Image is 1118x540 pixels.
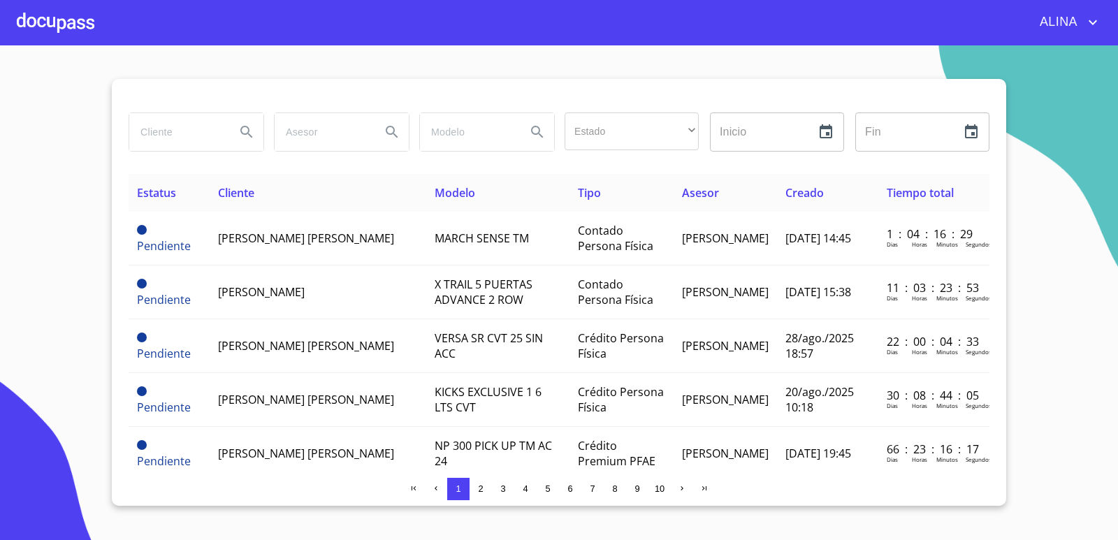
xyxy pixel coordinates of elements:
span: NP 300 PICK UP TM AC 24 [435,438,552,469]
span: 4 [523,483,528,494]
span: [PERSON_NAME] [PERSON_NAME] [218,446,394,461]
span: [PERSON_NAME] [218,284,305,300]
span: Contado Persona Física [578,223,653,254]
span: 6 [567,483,572,494]
button: 9 [626,478,648,500]
span: Pendiente [137,292,191,307]
p: 1 : 04 : 16 : 29 [887,226,981,242]
p: Horas [912,348,927,356]
p: Minutos [936,455,958,463]
span: 5 [545,483,550,494]
span: [PERSON_NAME] [PERSON_NAME] [218,338,394,353]
span: Pendiente [137,333,147,342]
p: Segundos [966,455,992,463]
p: 30 : 08 : 44 : 05 [887,388,981,403]
p: Dias [887,455,898,463]
span: [PERSON_NAME] [682,231,769,246]
span: Pendiente [137,346,191,361]
span: Pendiente [137,440,147,450]
button: 5 [537,478,559,500]
span: Pendiente [137,453,191,469]
p: 11 : 03 : 23 : 53 [887,280,981,295]
p: Segundos [966,402,992,409]
p: Minutos [936,348,958,356]
p: Horas [912,402,927,409]
span: Crédito Persona Física [578,330,664,361]
span: [DATE] 19:45 [785,446,851,461]
span: ALINA [1029,11,1084,34]
span: Tipo [578,185,601,200]
button: 2 [470,478,492,500]
button: 8 [604,478,626,500]
button: 6 [559,478,581,500]
span: 3 [500,483,505,494]
button: 1 [447,478,470,500]
span: Asesor [682,185,719,200]
span: Crédito Persona Física [578,384,664,415]
span: Cliente [218,185,254,200]
button: Search [521,115,554,149]
p: Dias [887,348,898,356]
span: [PERSON_NAME] [682,446,769,461]
p: Minutos [936,240,958,248]
span: KICKS EXCLUSIVE 1 6 LTS CVT [435,384,542,415]
span: Pendiente [137,279,147,289]
span: Creado [785,185,824,200]
span: 2 [478,483,483,494]
p: Minutos [936,294,958,302]
span: Modelo [435,185,475,200]
span: 10 [655,483,665,494]
span: 7 [590,483,595,494]
span: [DATE] 14:45 [785,231,851,246]
p: Horas [912,455,927,463]
button: 10 [648,478,671,500]
p: 66 : 23 : 16 : 17 [887,442,981,457]
p: Horas [912,294,927,302]
span: [PERSON_NAME] [682,392,769,407]
span: 20/ago./2025 10:18 [785,384,854,415]
span: [PERSON_NAME] [682,284,769,300]
p: Segundos [966,348,992,356]
span: Tiempo total [887,185,954,200]
p: Segundos [966,240,992,248]
p: Dias [887,294,898,302]
input: search [129,113,224,151]
div: ​ [565,112,699,150]
span: Crédito Premium PFAE [578,438,655,469]
span: [PERSON_NAME] [682,338,769,353]
input: search [420,113,515,151]
span: Pendiente [137,225,147,235]
p: Dias [887,240,898,248]
span: VERSA SR CVT 25 SIN ACC [435,330,543,361]
span: MARCH SENSE TM [435,231,529,246]
span: Pendiente [137,238,191,254]
p: Segundos [966,294,992,302]
span: 8 [612,483,617,494]
p: 22 : 00 : 04 : 33 [887,334,981,349]
p: Dias [887,402,898,409]
input: search [275,113,370,151]
span: [DATE] 15:38 [785,284,851,300]
button: 4 [514,478,537,500]
button: 7 [581,478,604,500]
p: Horas [912,240,927,248]
button: account of current user [1029,11,1101,34]
span: Pendiente [137,400,191,415]
button: Search [375,115,409,149]
span: 1 [456,483,460,494]
span: X TRAIL 5 PUERTAS ADVANCE 2 ROW [435,277,532,307]
span: Estatus [137,185,176,200]
p: Minutos [936,402,958,409]
button: Search [230,115,263,149]
span: Contado Persona Física [578,277,653,307]
button: 3 [492,478,514,500]
span: 9 [634,483,639,494]
span: [PERSON_NAME] [PERSON_NAME] [218,392,394,407]
span: 28/ago./2025 18:57 [785,330,854,361]
span: Pendiente [137,386,147,396]
span: [PERSON_NAME] [PERSON_NAME] [218,231,394,246]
